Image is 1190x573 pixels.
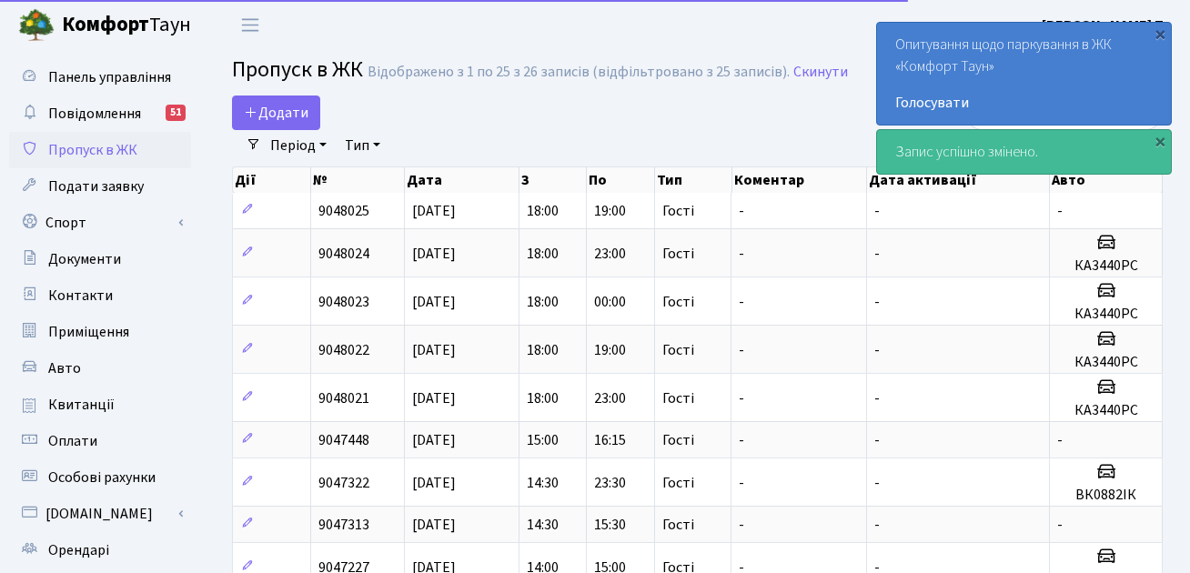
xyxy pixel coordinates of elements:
a: [PERSON_NAME] П. [1042,15,1168,36]
h5: ВК0882ІК [1057,487,1155,504]
a: Голосувати [895,92,1153,114]
a: Скинути [793,64,848,81]
img: logo.png [18,7,55,44]
span: Гості [662,476,694,490]
span: - [874,201,880,221]
a: Спорт [9,205,191,241]
a: Повідомлення51 [9,95,191,132]
span: Особові рахунки [48,467,156,488]
th: № [311,167,405,193]
span: Гості [662,433,694,447]
h5: КА3440РС [1057,257,1155,275]
th: Тип [655,167,732,193]
span: 9048023 [318,292,369,312]
a: Приміщення [9,314,191,350]
span: 00:00 [594,292,626,312]
a: Подати заявку [9,168,191,205]
span: Гості [662,246,694,261]
span: - [739,201,744,221]
span: [DATE] [412,473,456,493]
span: 23:30 [594,473,626,493]
a: Пропуск в ЖК [9,132,191,168]
span: - [874,473,880,493]
span: Оплати [48,431,97,451]
span: Контакти [48,286,113,306]
b: [PERSON_NAME] П. [1042,15,1168,35]
th: Дії [233,167,311,193]
span: Панель управління [48,67,171,87]
span: Пропуск в ЖК [232,54,363,85]
span: Гості [662,518,694,532]
span: Приміщення [48,322,129,342]
th: Дата [405,167,519,193]
span: 14:30 [527,515,559,535]
span: - [739,340,744,360]
th: Авто [1050,167,1163,193]
span: - [1057,430,1063,450]
span: 18:00 [527,201,559,221]
span: Квитанції [48,395,115,415]
span: [DATE] [412,340,456,360]
a: Тип [338,130,388,161]
th: Коментар [732,167,868,193]
span: 15:30 [594,515,626,535]
span: 15:00 [527,430,559,450]
span: Орендарі [48,540,109,560]
span: 16:15 [594,430,626,450]
button: Переключити навігацію [227,10,273,40]
span: - [739,515,744,535]
a: Оплати [9,423,191,459]
div: Опитування щодо паркування в ЖК «Комфорт Таун» [877,23,1171,125]
span: - [874,388,880,408]
span: [DATE] [412,292,456,312]
b: Комфорт [62,10,149,39]
span: 9047448 [318,430,369,450]
div: 51 [166,105,186,121]
span: 18:00 [527,340,559,360]
div: Запис успішно змінено. [877,130,1171,174]
a: Документи [9,241,191,277]
span: Документи [48,249,121,269]
th: Дата активації [867,167,1050,193]
span: 19:00 [594,340,626,360]
a: Орендарі [9,532,191,568]
span: 9047313 [318,515,369,535]
h5: КА3440РС [1057,306,1155,323]
div: × [1151,25,1169,43]
span: [DATE] [412,388,456,408]
span: - [874,340,880,360]
th: З [519,167,588,193]
a: Авто [9,350,191,387]
span: - [1057,201,1063,221]
h5: КА3440РС [1057,402,1155,419]
span: - [874,430,880,450]
span: [DATE] [412,244,456,264]
span: - [739,244,744,264]
span: 18:00 [527,244,559,264]
span: Авто [48,358,81,378]
span: - [874,515,880,535]
span: Повідомлення [48,104,141,124]
div: × [1151,132,1169,150]
span: Таун [62,10,191,41]
th: По [587,167,655,193]
span: Гості [662,391,694,406]
a: Квитанції [9,387,191,423]
span: [DATE] [412,515,456,535]
span: - [739,430,744,450]
span: 23:00 [594,244,626,264]
span: - [739,473,744,493]
span: Гості [662,343,694,357]
span: Гості [662,295,694,309]
span: - [1057,515,1063,535]
span: 9047322 [318,473,369,493]
span: 19:00 [594,201,626,221]
span: [DATE] [412,430,456,450]
span: - [739,292,744,312]
span: 18:00 [527,292,559,312]
a: Панель управління [9,59,191,95]
a: Контакти [9,277,191,314]
span: 9048025 [318,201,369,221]
span: [DATE] [412,201,456,221]
span: - [739,388,744,408]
